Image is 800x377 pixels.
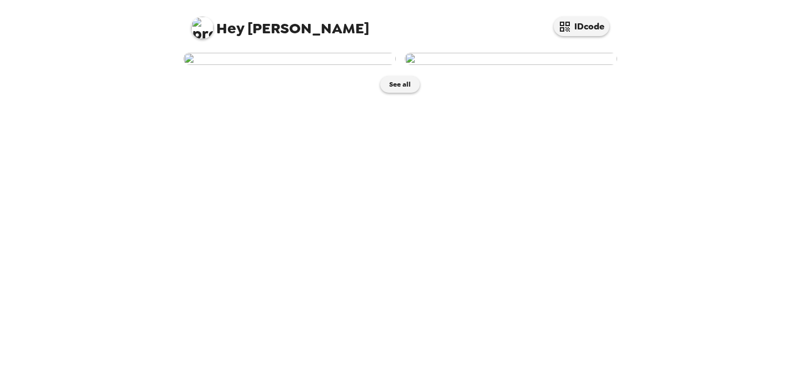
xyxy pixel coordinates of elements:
[183,53,396,65] img: user-267960
[380,76,420,93] button: See all
[191,11,369,36] span: [PERSON_NAME]
[405,53,617,65] img: user-234928
[216,18,244,38] span: Hey
[554,17,609,36] button: IDcode
[191,17,213,39] img: profile pic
